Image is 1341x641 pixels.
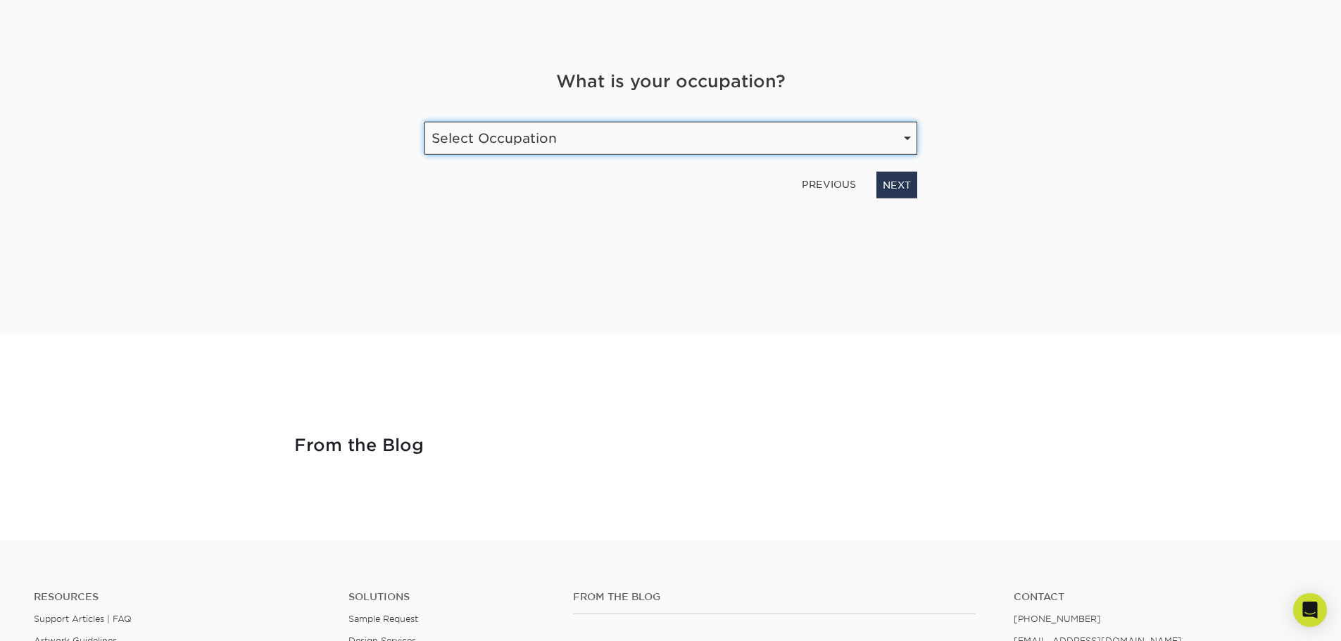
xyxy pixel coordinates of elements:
div: Open Intercom Messenger [1293,593,1327,627]
h4: What is your occupation? [424,68,917,94]
h4: Solutions [348,591,552,603]
a: [PHONE_NUMBER] [1014,614,1101,624]
a: Contact [1014,591,1307,603]
a: PREVIOUS [796,173,862,196]
h4: From the Blog [573,591,976,603]
a: Sample Request [348,614,418,624]
h4: From the Blog [294,436,654,456]
h4: Resources [34,591,327,603]
iframe: Google Customer Reviews [4,598,120,636]
a: NEXT [876,171,917,198]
